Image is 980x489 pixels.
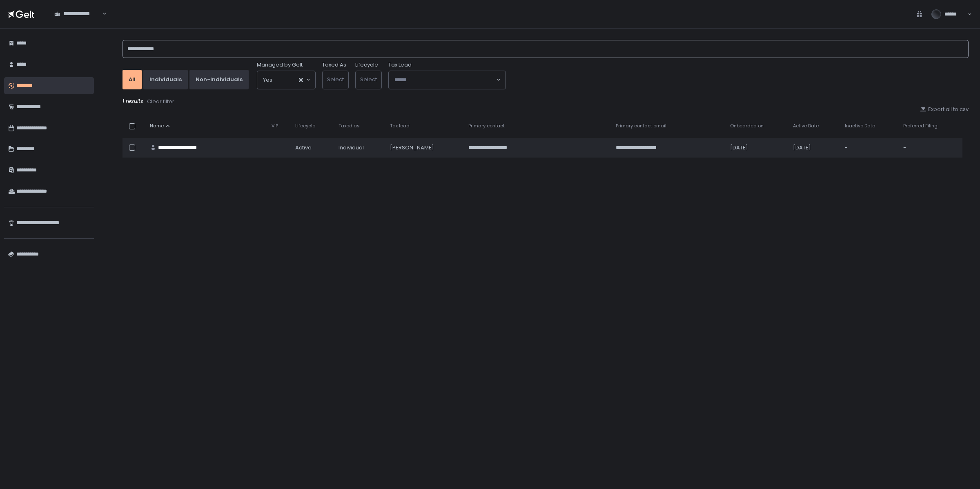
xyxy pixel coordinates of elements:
span: Select [327,76,344,83]
span: Taxed as [339,123,360,129]
div: - [903,144,958,151]
div: [DATE] [730,144,783,151]
button: Non-Individuals [189,70,249,89]
div: - [845,144,893,151]
div: All [129,76,136,83]
span: Preferred Filing [903,123,938,129]
button: Clear Selected [299,78,303,82]
span: Lifecycle [295,123,315,129]
span: active [295,144,312,151]
span: Tax lead [390,123,410,129]
span: Primary contact [468,123,505,129]
button: Export all to csv [920,106,969,113]
label: Taxed As [322,61,346,69]
div: Individual [339,144,380,151]
button: Clear filter [147,98,175,106]
span: Yes [263,76,272,84]
div: Search for option [389,71,506,89]
button: All [122,70,142,89]
div: 1 results [122,98,969,106]
span: Active Date [793,123,819,129]
div: [DATE] [793,144,835,151]
div: Individuals [149,76,182,83]
button: Individuals [143,70,188,89]
span: Onboarded on [730,123,764,129]
span: Tax Lead [388,61,412,69]
span: Primary contact email [616,123,666,129]
div: Clear filter [147,98,174,105]
span: VIP [272,123,278,129]
span: Inactive Date [845,123,875,129]
div: Search for option [49,5,107,22]
input: Search for option [272,76,298,84]
label: Lifecycle [355,61,378,69]
div: [PERSON_NAME] [390,144,459,151]
div: Non-Individuals [196,76,243,83]
span: Managed by Gelt [257,61,303,69]
span: Name [150,123,164,129]
div: Search for option [257,71,315,89]
input: Search for option [394,76,496,84]
span: Select [360,76,377,83]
